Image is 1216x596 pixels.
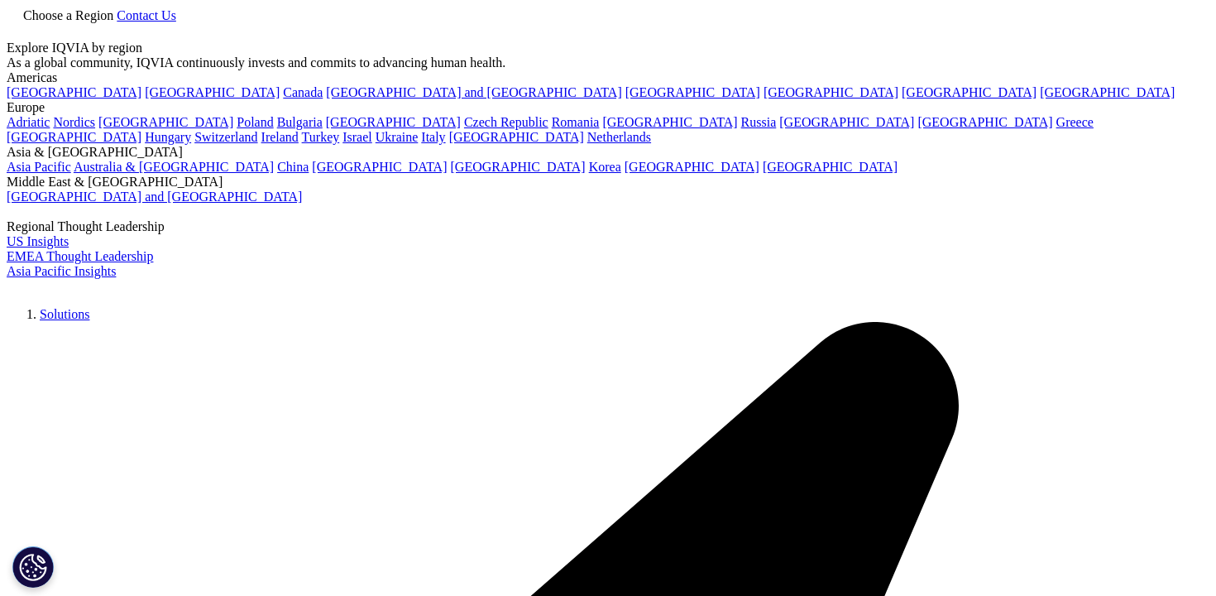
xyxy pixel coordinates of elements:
[1040,85,1175,99] a: [GEOGRAPHIC_DATA]
[261,130,299,144] a: Ireland
[376,130,419,144] a: Ukraine
[145,130,191,144] a: Hungary
[602,115,737,129] a: [GEOGRAPHIC_DATA]
[7,234,69,248] a: US Insights
[277,160,309,174] a: China
[589,160,621,174] a: Korea
[625,160,759,174] a: [GEOGRAPHIC_DATA]
[7,249,153,263] a: EMEA Thought Leadership
[326,115,461,129] a: [GEOGRAPHIC_DATA]
[625,85,760,99] a: [GEOGRAPHIC_DATA]
[421,130,445,144] a: Italy
[1056,115,1094,129] a: Greece
[7,219,1209,234] div: Regional Thought Leadership
[7,70,1209,85] div: Americas
[98,115,233,129] a: [GEOGRAPHIC_DATA]
[7,85,141,99] a: [GEOGRAPHIC_DATA]
[283,85,323,99] a: Canada
[451,160,586,174] a: [GEOGRAPHIC_DATA]
[7,55,1209,70] div: As a global community, IQVIA continuously invests and commits to advancing human health.
[7,160,71,174] a: Asia Pacific
[302,130,340,144] a: Turkey
[326,85,621,99] a: [GEOGRAPHIC_DATA] and [GEOGRAPHIC_DATA]
[7,264,116,278] a: Asia Pacific Insights
[7,115,50,129] a: Adriatic
[7,130,141,144] a: [GEOGRAPHIC_DATA]
[779,115,914,129] a: [GEOGRAPHIC_DATA]
[7,190,302,204] a: [GEOGRAPHIC_DATA] and [GEOGRAPHIC_DATA]
[7,145,1209,160] div: Asia & [GEOGRAPHIC_DATA]
[342,130,372,144] a: Israel
[277,115,323,129] a: Bulgaria
[12,546,54,588] button: Definições de cookies
[741,115,777,129] a: Russia
[40,307,89,321] a: Solutions
[194,130,257,144] a: Switzerland
[764,85,898,99] a: [GEOGRAPHIC_DATA]
[902,85,1036,99] a: [GEOGRAPHIC_DATA]
[552,115,600,129] a: Romania
[917,115,1052,129] a: [GEOGRAPHIC_DATA]
[312,160,447,174] a: [GEOGRAPHIC_DATA]
[74,160,274,174] a: Australia & [GEOGRAPHIC_DATA]
[449,130,584,144] a: [GEOGRAPHIC_DATA]
[763,160,898,174] a: [GEOGRAPHIC_DATA]
[7,175,1209,190] div: Middle East & [GEOGRAPHIC_DATA]
[117,8,176,22] a: Contact Us
[7,100,1209,115] div: Europe
[587,130,651,144] a: Netherlands
[145,85,280,99] a: [GEOGRAPHIC_DATA]
[23,8,113,22] span: Choose a Region
[7,41,1209,55] div: Explore IQVIA by region
[237,115,273,129] a: Poland
[53,115,95,129] a: Nordics
[464,115,548,129] a: Czech Republic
